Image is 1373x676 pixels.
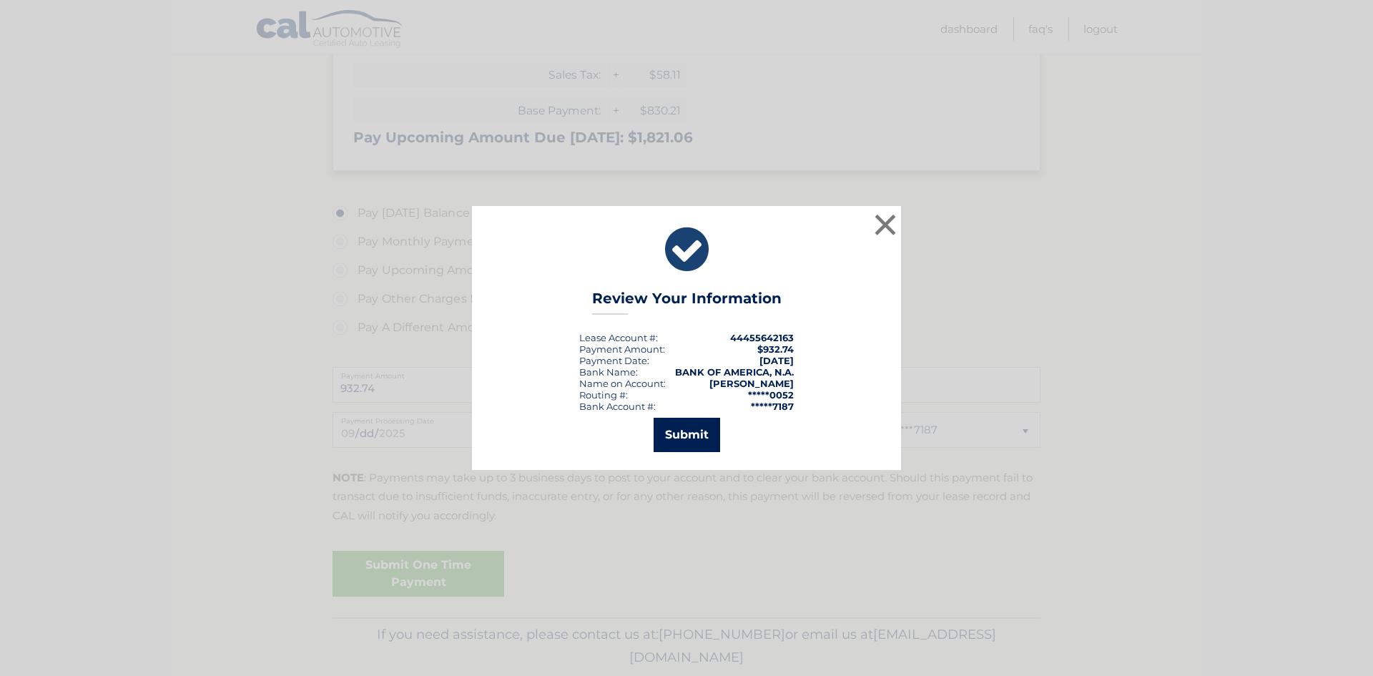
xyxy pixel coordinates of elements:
[759,355,794,366] span: [DATE]
[675,366,794,378] strong: BANK OF AMERICA, N.A.
[579,389,628,401] div: Routing #:
[579,401,656,412] div: Bank Account #:
[579,332,658,343] div: Lease Account #:
[757,343,794,355] span: $932.74
[579,355,647,366] span: Payment Date
[579,355,649,366] div: :
[579,343,665,355] div: Payment Amount:
[579,378,666,389] div: Name on Account:
[730,332,794,343] strong: 44455642163
[592,290,782,315] h3: Review Your Information
[871,210,900,239] button: ×
[709,378,794,389] strong: [PERSON_NAME]
[579,366,638,378] div: Bank Name:
[654,418,720,452] button: Submit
